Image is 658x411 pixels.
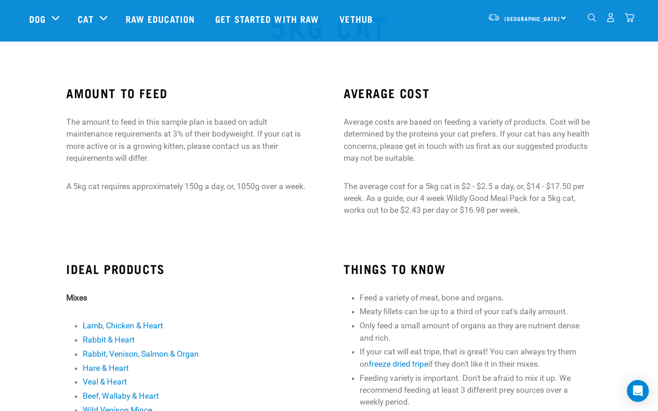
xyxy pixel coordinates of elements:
img: home-icon-1@2x.png [588,13,596,22]
li: Feed a variety of meat, bone and organs. [360,292,591,304]
img: van-moving.png [488,13,500,21]
li: If your cat will eat tripe, that is great! You can always try them on if they don't like it in th... [360,346,591,370]
a: Rabbit & Heart [83,335,135,344]
li: Feeding variety is important. Don't be afraid to mix it up. We recommend feeding at least 3 diffe... [360,372,591,408]
h3: AMOUNT TO FEED [66,86,314,100]
a: freeze dried tripe [369,359,428,369]
div: Open Intercom Messenger [627,380,649,402]
a: Raw Education [117,0,206,37]
li: Only feed a small amount of organs as they are nutrient dense and rich. [360,320,591,344]
p: The amount to feed in this sample plan is based on adult maintenance requirements at 3% of their ... [66,116,314,164]
p: Average costs are based on feeding a variety of products. Cost will be determined by the proteins... [344,116,592,164]
h3: IDEAL PRODUCTS [66,262,314,276]
a: Veal & Heart [83,377,127,386]
img: user.png [606,13,616,22]
h3: AVERAGE COST [344,86,592,100]
a: Dog [29,12,46,26]
a: Get started with Raw [206,0,330,37]
a: Beef, Wallaby & Heart [83,391,159,400]
span: [GEOGRAPHIC_DATA] [504,17,560,20]
a: Cat [78,12,93,26]
a: Rabbit, Venison, Salmon & Organ [83,349,199,358]
p: A 5kg cat requires approximately 150g a day, or, 1050g over a week. [66,180,314,192]
a: Lamb, Chicken & Heart [83,321,163,330]
a: Hare & Heart [83,364,129,373]
p: The average cost for a 5kg cat is $2 - $2.5 a day, or, $14 - $17.50 per week. As a guide, our 4 w... [344,180,592,216]
li: Meaty fillets can be up to a third of your cat's daily amount. [360,306,591,317]
h3: THINGS TO KNOW [344,262,592,276]
strong: Mixes [66,293,87,302]
a: Vethub [330,0,384,37]
img: home-icon@2x.png [625,13,634,22]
